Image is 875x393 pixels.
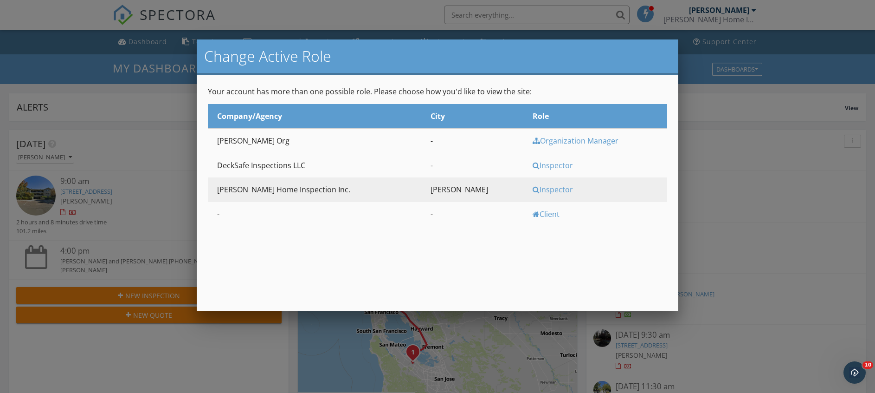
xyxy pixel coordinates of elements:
td: - [208,202,421,226]
td: DeckSafe Inspections LLC [208,153,421,177]
td: [PERSON_NAME] Home Inspection Inc. [208,177,421,202]
div: Inspector [533,184,665,195]
div: Client [533,209,665,219]
th: City [421,104,523,129]
th: Company/Agency [208,104,421,129]
td: - [421,153,523,177]
iframe: Intercom live chat [843,361,866,384]
p: Your account has more than one possible role. Please choose how you'd like to view the site: [208,86,667,97]
td: [PERSON_NAME] [421,177,523,202]
th: Role [523,104,667,129]
h2: Change Active Role [204,47,670,65]
td: - [421,129,523,153]
td: - [421,202,523,226]
div: Inspector [533,160,665,170]
span: 10 [862,361,873,369]
div: Organization Manager [533,136,665,146]
td: [PERSON_NAME] Org [208,129,421,153]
